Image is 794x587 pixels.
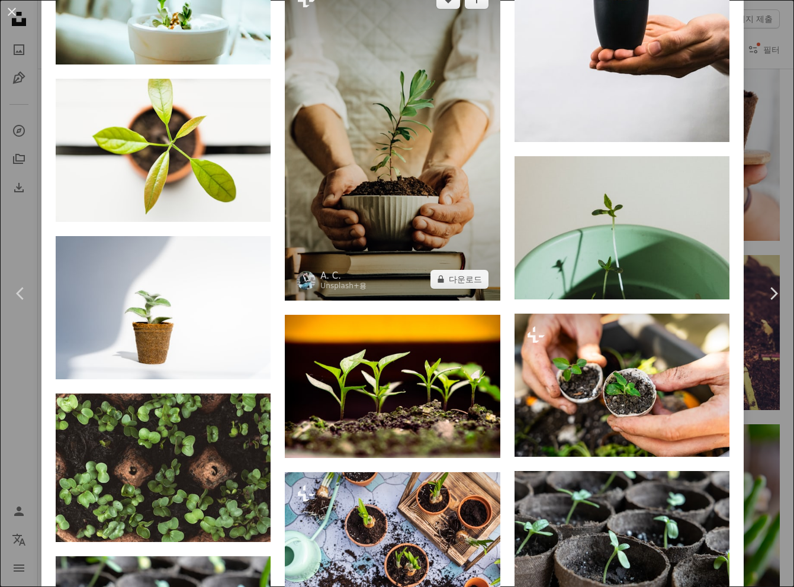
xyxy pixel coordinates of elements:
[56,302,271,313] a: 방 안에 화분에 심은 녹색 식물
[285,380,500,391] a: 땅에서 돋아나는 어린 식물 그룹
[56,394,271,542] img: 어린 식물은 용기의 토양에서 싹을 틔웁니다.
[297,271,316,290] img: A. C.의 프로필로 이동
[320,270,367,282] a: A. C.
[320,282,367,291] div: 용
[515,380,729,391] a: 몇 가지 식물을 들고있는 두 사람
[56,145,271,156] a: 냄비에서 돋아나는 작은 녹색 식물
[753,237,794,350] a: 다음
[56,462,271,473] a: 어린 식물은 용기의 토양에서 싹을 틔웁니다.
[515,156,729,299] img: 바위에서 자라는 식물
[56,236,271,379] img: 방 안에 화분에 심은 녹색 식물
[285,315,500,458] img: 땅에서 돋아나는 어린 식물 그룹
[515,537,729,548] a: 종자 주머니에서 돋아나는 묘목 그룹
[430,270,488,289] button: 다운로드
[515,2,729,13] a: 파란 냄비에 녹색 식물을 들고 있는 사람
[515,314,729,457] img: 몇 가지 식물을 들고있는 두 사람
[515,222,729,233] a: 바위에서 자라는 식물
[285,134,500,144] a: 책 더미 위에 화분을 들고 있는 사람
[285,538,500,549] a: 테이블 위에 앉아 있는 화분 그룹
[56,79,271,222] img: 냄비에서 돋아나는 작은 녹색 식물
[320,282,359,290] a: Unsplash+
